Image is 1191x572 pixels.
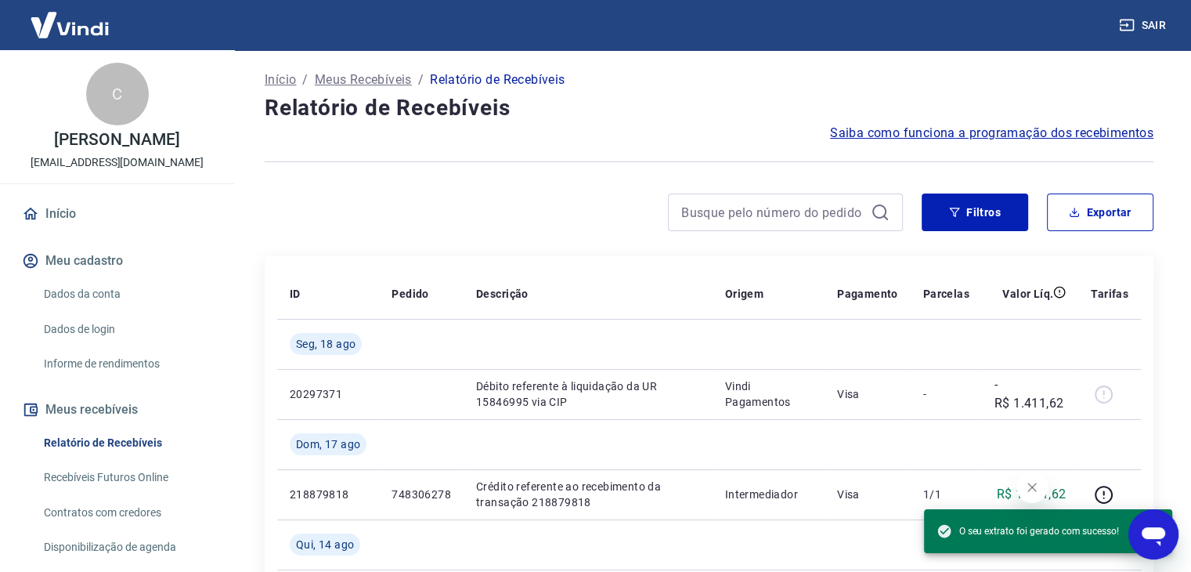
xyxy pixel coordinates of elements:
[1016,472,1048,503] iframe: Fechar mensagem
[681,201,864,224] input: Busque pelo número do pedido
[837,286,898,302] p: Pagamento
[38,427,215,459] a: Relatório de Recebíveis
[86,63,149,125] div: C
[38,313,215,346] a: Dados de login
[38,497,215,529] a: Contratos com credores
[922,194,1028,231] button: Filtros
[997,485,1066,504] p: R$ 1.411,62
[296,537,354,552] span: Qui, 14 ago
[937,523,1119,539] span: O seu extrato foi gerado com sucesso!
[38,462,215,494] a: Recebíveis Futuros Online
[19,244,215,278] button: Meu cadastro
[476,378,700,410] p: Débito referente à liquidação da UR 15846995 via CIP
[265,71,296,89] a: Início
[1128,509,1178,559] iframe: Botão para abrir a janela de mensagens
[476,286,529,302] p: Descrição
[837,487,898,502] p: Visa
[290,386,366,402] p: 20297371
[31,154,204,171] p: [EMAIL_ADDRESS][DOMAIN_NAME]
[392,487,451,502] p: 748306278
[430,71,565,89] p: Relatório de Recebíveis
[265,92,1153,124] h4: Relatório de Recebíveis
[19,393,215,427] button: Meus recebíveis
[19,1,121,49] img: Vindi
[296,436,360,452] span: Dom, 17 ago
[9,11,132,24] span: Olá! Precisa de ajuda?
[290,286,301,302] p: ID
[54,132,179,148] p: [PERSON_NAME]
[923,386,969,402] p: -
[1047,194,1153,231] button: Exportar
[38,348,215,380] a: Informe de rendimentos
[830,124,1153,143] a: Saiba como funciona a programação dos recebimentos
[923,286,969,302] p: Parcelas
[725,378,812,410] p: Vindi Pagamentos
[302,71,308,89] p: /
[38,278,215,310] a: Dados da conta
[1116,11,1172,40] button: Sair
[837,386,898,402] p: Visa
[1091,286,1128,302] p: Tarifas
[725,286,763,302] p: Origem
[923,487,969,502] p: 1/1
[296,336,355,352] span: Seg, 18 ago
[315,71,412,89] a: Meus Recebíveis
[725,487,812,502] p: Intermediador
[994,375,1066,413] p: -R$ 1.411,62
[476,479,700,510] p: Crédito referente ao recebimento da transação 218879818
[19,197,215,231] a: Início
[1002,286,1053,302] p: Valor Líq.
[290,487,366,502] p: 218879818
[392,286,428,302] p: Pedido
[418,71,424,89] p: /
[38,531,215,563] a: Disponibilização de agenda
